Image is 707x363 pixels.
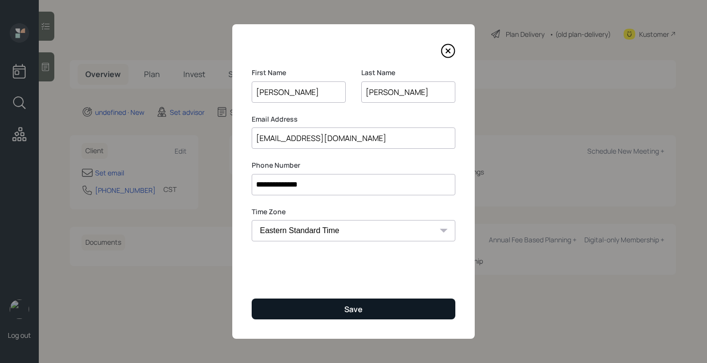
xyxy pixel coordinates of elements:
label: Email Address [252,114,455,124]
div: Save [344,304,363,315]
button: Save [252,299,455,319]
label: Phone Number [252,160,455,170]
label: Last Name [361,68,455,78]
label: First Name [252,68,346,78]
label: Time Zone [252,207,455,217]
